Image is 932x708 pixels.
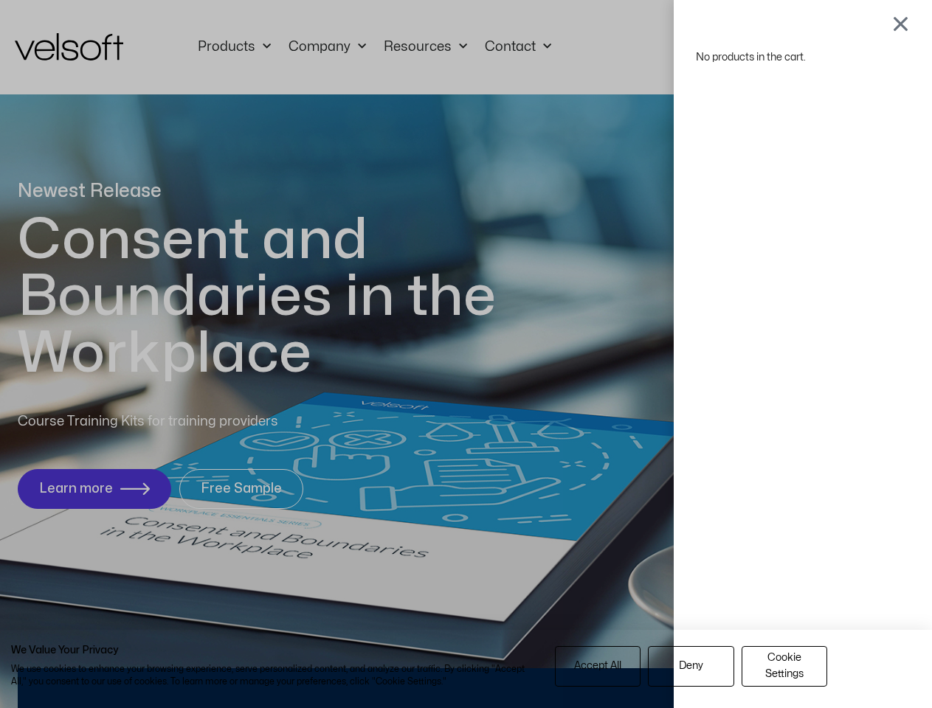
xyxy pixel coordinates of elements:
button: Deny all cookies [648,646,734,687]
button: Accept all cookies [555,646,641,687]
div: No products in the cart. [696,47,910,67]
h2: We Value Your Privacy [11,644,533,657]
span: Cookie Settings [751,650,818,683]
span: Deny [679,658,703,674]
span: Accept All [574,658,621,674]
p: We use cookies to enhance your browsing experience, serve personalized content, and analyze our t... [11,663,533,688]
button: Adjust cookie preferences [742,646,828,687]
